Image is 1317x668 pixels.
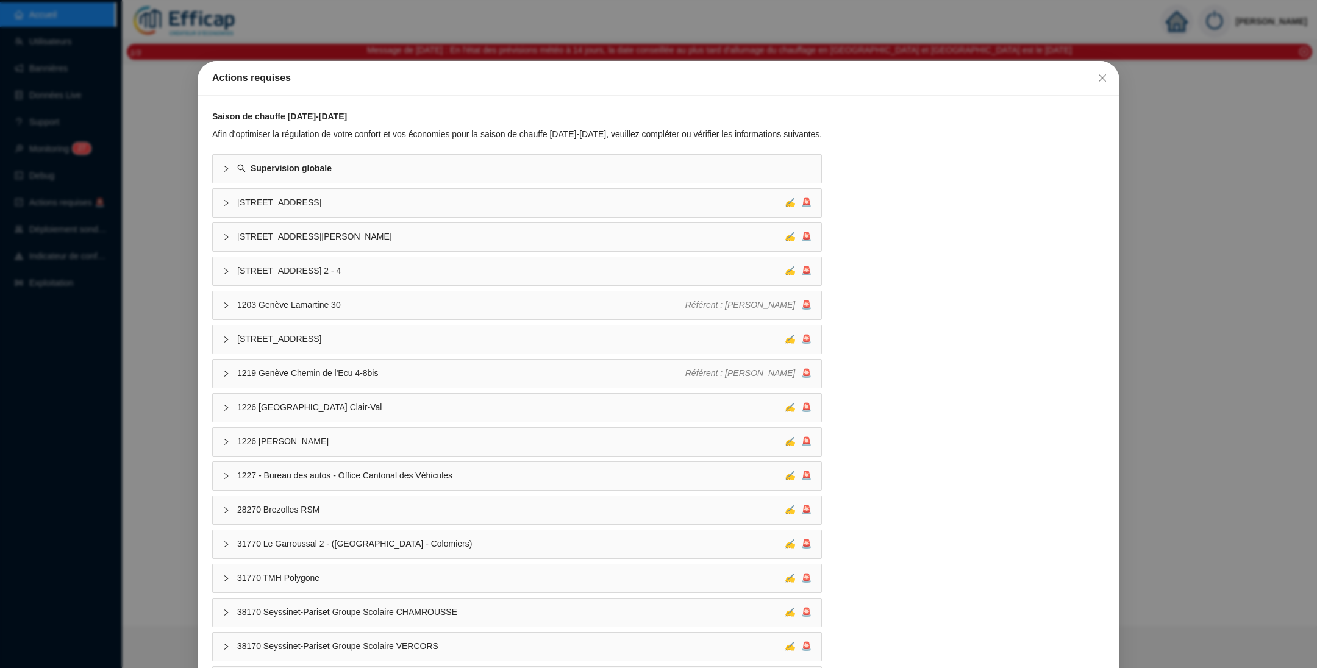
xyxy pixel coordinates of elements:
[213,530,821,558] div: 31770 Le Garroussal 2 - ([GEOGRAPHIC_DATA] - Colomiers)✍🚨
[237,230,785,243] span: [STREET_ADDRESS][PERSON_NAME]
[223,233,230,241] span: collapsed
[223,643,230,650] span: collapsed
[213,428,821,456] div: 1226 [PERSON_NAME]✍🚨
[212,128,822,141] div: Afin d'optimiser la régulation de votre confort et vos économies pour la saison de chauffe [DATE]...
[237,196,785,209] span: [STREET_ADDRESS]
[785,333,812,346] div: 🚨
[223,404,230,411] span: collapsed
[213,291,821,319] div: 1203 Genève Lamartine 30Référent : [PERSON_NAME]🚨
[213,462,821,490] div: 1227 - Bureau des autos - Office Cantonal des Véhicules✍🚨
[223,541,230,548] span: collapsed
[237,265,785,277] span: [STREET_ADDRESS] 2 - 4
[785,539,795,549] span: ✍
[223,268,230,275] span: collapsed
[685,300,796,310] span: Référent : [PERSON_NAME]
[223,302,230,309] span: collapsed
[237,333,785,346] span: [STREET_ADDRESS]
[213,189,821,217] div: [STREET_ADDRESS]✍🚨
[785,402,795,412] span: ✍
[785,436,795,446] span: ✍
[785,641,795,651] span: ✍
[223,370,230,377] span: collapsed
[237,469,785,482] span: 1227 - Bureau des autos - Office Cantonal des Véhicules
[223,506,230,514] span: collapsed
[785,573,795,583] span: ✍
[213,633,821,661] div: 38170 Seyssinet-Pariset Groupe Scolaire VERCORS✍🚨
[237,503,785,516] span: 28270 Brezolles RSM
[213,360,821,388] div: 1219 Genève Chemin de l'Ecu 4-8bisRéférent : [PERSON_NAME]🚨
[213,599,821,627] div: 38170 Seyssinet-Pariset Groupe Scolaire CHAMROUSSE✍🚨
[785,640,812,653] div: 🚨
[785,230,812,243] div: 🚨
[237,435,785,448] span: 1226 [PERSON_NAME]
[785,607,795,617] span: ✍
[1093,73,1112,83] span: Fermer
[237,367,685,380] span: 1219 Genève Chemin de l'Ecu 4-8bis
[237,401,785,414] span: 1226 [GEOGRAPHIC_DATA] Clair-Val
[785,265,812,277] div: 🚨
[685,367,812,380] div: 🚨
[212,71,1105,85] div: Actions requises
[785,572,812,584] div: 🚨
[785,469,812,482] div: 🚨
[223,438,230,446] span: collapsed
[223,609,230,616] span: collapsed
[212,112,347,121] strong: Saison de chauffe [DATE]-[DATE]
[237,606,785,619] span: 38170 Seyssinet-Pariset Groupe Scolaire CHAMROUSSE
[213,496,821,524] div: 28270 Brezolles RSM✍🚨
[1097,73,1107,83] span: close
[785,606,812,619] div: 🚨
[785,334,795,344] span: ✍
[223,575,230,582] span: collapsed
[785,435,812,448] div: 🚨
[213,257,821,285] div: [STREET_ADDRESS] 2 - 4✍🚨
[251,163,332,173] strong: Supervision globale
[237,299,685,311] span: 1203 Genève Lamartine 30
[785,197,795,207] span: ✍
[237,164,246,172] span: search
[237,572,785,584] span: 31770 TMH Polygone
[213,155,821,183] div: Supervision globale
[223,199,230,207] span: collapsed
[1093,68,1112,88] button: Close
[685,299,812,311] div: 🚨
[213,394,821,422] div: 1226 [GEOGRAPHIC_DATA] Clair-Val✍🚨
[213,223,821,251] div: [STREET_ADDRESS][PERSON_NAME]✍🚨
[223,472,230,480] span: collapsed
[685,368,796,378] span: Référent : [PERSON_NAME]
[785,266,795,275] span: ✍
[213,325,821,354] div: [STREET_ADDRESS]✍🚨
[785,538,812,550] div: 🚨
[785,232,795,241] span: ✍
[223,165,230,172] span: collapsed
[237,640,785,653] span: 38170 Seyssinet-Pariset Groupe Scolaire VERCORS
[785,505,795,514] span: ✍
[785,401,812,414] div: 🚨
[785,503,812,516] div: 🚨
[237,538,785,550] span: 31770 Le Garroussal 2 - ([GEOGRAPHIC_DATA] - Colomiers)
[785,471,795,480] span: ✍
[223,336,230,343] span: collapsed
[785,196,812,209] div: 🚨
[213,564,821,592] div: 31770 TMH Polygone✍🚨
